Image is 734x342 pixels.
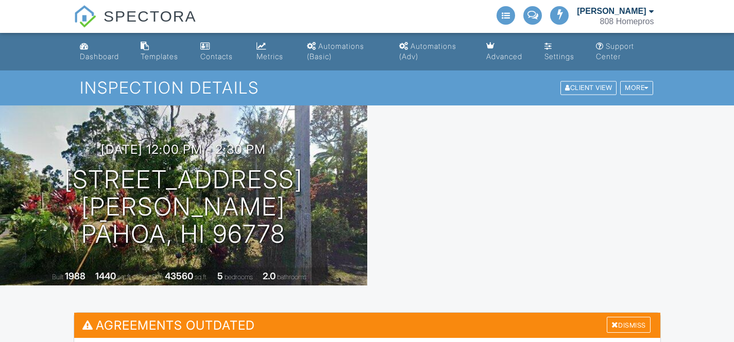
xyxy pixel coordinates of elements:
div: 43560 [165,271,193,281]
div: 1988 [65,271,86,281]
div: 2.0 [263,271,276,281]
div: Metrics [257,52,283,61]
div: [PERSON_NAME] [577,6,646,16]
div: Advanced [486,52,522,61]
a: Metrics [252,37,295,66]
div: Templates [141,52,178,61]
div: Support Center [596,42,634,61]
span: bathrooms [277,273,306,281]
div: More [620,81,653,95]
img: The Best Home Inspection Software - Spectora [74,5,96,28]
div: Dismiss [607,317,651,333]
span: bedrooms [225,273,253,281]
span: Lot Size [142,273,163,281]
div: Automations (Basic) [307,42,364,61]
div: Settings [544,52,574,61]
span: SPECTORA [104,5,197,27]
div: 1440 [95,271,116,281]
a: Client View [559,83,619,91]
h1: [STREET_ADDRESS][PERSON_NAME] Pāhoa, HI 96778 [16,166,351,247]
span: sq. ft. [117,273,132,281]
div: 5 [217,271,223,281]
a: SPECTORA [74,15,197,34]
div: 808 Homepros [600,16,654,27]
h1: Inspection Details [80,79,654,97]
a: Support Center [592,37,658,66]
a: Advanced [482,37,532,66]
a: Automations (Advanced) [395,37,474,66]
h3: [DATE] 12:00 pm - 2:30 pm [101,142,266,156]
h3: Agreements Outdated [74,313,660,338]
span: Built [52,273,63,281]
div: Client View [560,81,617,95]
a: Automations (Basic) [303,37,387,66]
div: Dashboard [80,52,119,61]
a: Contacts [196,37,244,66]
a: Dashboard [76,37,129,66]
a: Templates [136,37,188,66]
div: Contacts [200,52,233,61]
span: sq.ft. [195,273,208,281]
div: Automations (Adv) [399,42,456,61]
a: Settings [540,37,584,66]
